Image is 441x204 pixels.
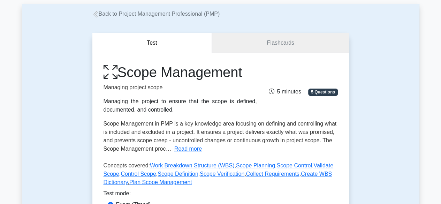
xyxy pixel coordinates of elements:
a: Scope Control [276,163,312,168]
h1: Scope Management [104,64,257,81]
a: Scope Definition [158,171,198,177]
a: Control Scope [121,171,156,177]
a: Flashcards [212,33,349,53]
a: Scope Verification [200,171,244,177]
a: Work Breakdown Structure (WBS) [150,163,234,168]
p: Managing project scope [104,83,257,92]
div: Test mode: [104,189,338,201]
span: 5 minutes [268,89,301,95]
a: Scope Planning [236,163,275,168]
a: Collect Requirements [246,171,299,177]
a: Plan Scope Management [129,179,192,185]
div: Managing the project to ensure that the scope is defined, documented, and controlled. [104,97,257,114]
p: Concepts covered: , , , , , , , , , [104,161,338,189]
span: Scope Management in PMP is a key knowledge area focusing on defining and controlling what is incl... [104,121,337,152]
a: Back to Project Management Professional (PMP) [92,11,220,17]
button: Test [92,33,212,53]
span: 5 Questions [308,89,337,96]
button: Read more [174,145,202,153]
